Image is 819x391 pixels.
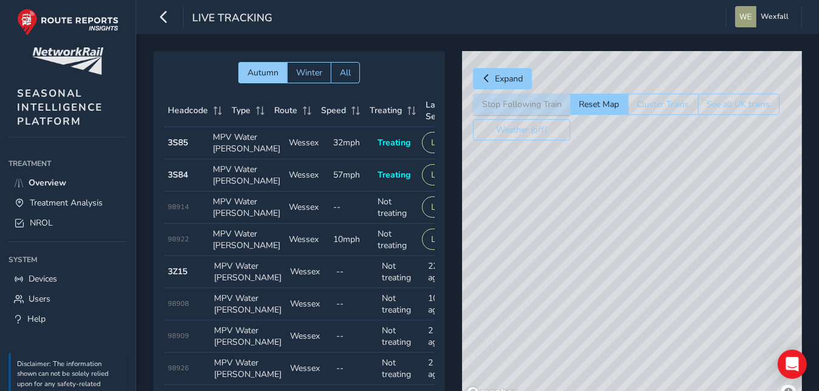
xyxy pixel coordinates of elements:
span: Last Seen [426,99,449,122]
div: Treatment [9,154,127,173]
td: Not treating [378,353,424,385]
td: 57mph [329,159,373,192]
button: See all UK trains [698,94,779,115]
td: Wessex [286,288,332,320]
span: Overview [29,177,66,189]
span: Users [29,293,50,305]
span: Wexfall [761,6,789,27]
button: Live [422,196,455,218]
td: 32mph [329,127,373,159]
button: Live [422,132,455,153]
img: rr logo [17,9,119,36]
button: Autumn [238,62,287,83]
td: Wessex [285,159,329,192]
span: Winter [296,67,322,78]
strong: 3Z15 [168,266,188,277]
a: Treatment Analysis [9,193,127,213]
button: Cluster Trains [628,94,698,115]
span: All [340,67,351,78]
td: MPV Water [PERSON_NAME] [210,288,286,320]
span: Devices [29,273,57,285]
span: Live Tracking [192,10,272,27]
td: Wessex [286,353,332,385]
span: Treating [378,169,410,181]
button: Wexfall [735,6,793,27]
img: customer logo [32,47,103,75]
td: MPV Water [PERSON_NAME] [209,159,285,192]
button: Weather (off) [473,119,570,140]
td: 2 hours ago [424,320,470,353]
td: MPV Water [PERSON_NAME] [209,127,285,159]
span: Autumn [247,67,278,78]
span: 98914 [168,202,190,212]
strong: 3S84 [168,169,188,181]
td: -- [332,288,378,320]
a: Users [9,289,127,309]
td: -- [329,192,373,224]
button: Expand [473,68,532,89]
td: 2 hours ago [424,353,470,385]
td: Wessex [285,127,329,159]
td: MPV Water [PERSON_NAME] [209,224,285,256]
span: Route [275,105,298,116]
span: 98922 [168,235,190,244]
td: Not treating [378,256,424,288]
div: System [9,251,127,269]
a: NROL [9,213,127,233]
td: MPV Water [PERSON_NAME] [209,192,285,224]
span: NROL [30,217,53,229]
button: Reset Map [570,94,628,115]
td: 10 hours ago [424,288,470,320]
td: Wessex [285,192,329,224]
button: All [331,62,360,83]
div: Open Intercom Messenger [778,350,807,379]
td: Wessex [285,224,329,256]
td: MPV Water [PERSON_NAME] [210,256,286,288]
img: diamond-layout [735,6,756,27]
span: SEASONAL INTELLIGENCE PLATFORM [17,86,103,128]
td: -- [332,353,378,385]
a: Help [9,309,127,329]
span: Type [232,105,251,116]
span: Expand [495,73,523,85]
span: 98909 [168,331,190,341]
td: -- [332,320,378,353]
td: Wessex [286,256,332,288]
span: Speed [322,105,347,116]
td: Not treating [373,192,418,224]
td: 22 hours ago [424,256,470,288]
a: Overview [9,173,127,193]
button: Live [422,229,455,250]
a: Devices [9,269,127,289]
td: 10mph [329,224,373,256]
span: 98926 [168,364,190,373]
td: Wessex [286,320,332,353]
td: Not treating [378,320,424,353]
td: Not treating [373,224,418,256]
button: Live [422,164,455,185]
td: Not treating [378,288,424,320]
td: MPV Water [PERSON_NAME] [210,353,286,385]
button: Winter [287,62,331,83]
strong: 3S85 [168,137,188,148]
td: -- [332,256,378,288]
span: 98908 [168,299,190,308]
span: Treating [370,105,403,116]
td: MPV Water [PERSON_NAME] [210,320,286,353]
span: Treatment Analysis [30,197,103,209]
span: Headcode [168,105,209,116]
span: Help [27,313,46,325]
span: Treating [378,137,410,148]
